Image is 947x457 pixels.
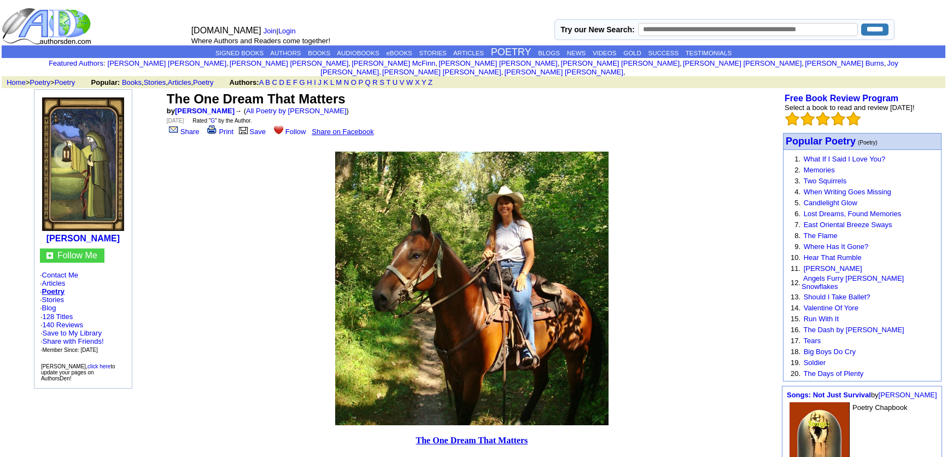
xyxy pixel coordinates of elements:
img: bigemptystars.png [846,112,861,126]
a: Tears [803,337,821,345]
a: Contact Me [42,271,78,279]
a: [PERSON_NAME] [PERSON_NAME] [230,59,348,67]
a: [PERSON_NAME] [804,264,862,273]
a: S [379,78,384,86]
a: Two Squirrels [803,177,846,185]
a: click here [87,363,110,369]
a: BLOGS [538,50,560,56]
a: Soldier [804,358,826,367]
a: [PERSON_NAME] Burns [805,59,884,67]
font: 16. [791,326,800,334]
a: eBOOKS [386,50,412,56]
font: i [886,61,887,67]
font: 14. [791,304,800,312]
a: Z [428,78,432,86]
a: Poetry [42,287,65,296]
img: 351395.JPG [335,152,609,425]
a: O [351,78,356,86]
a: Lost Dreams, Found Memories [804,210,901,218]
a: [PERSON_NAME] [PERSON_NAME] [561,59,680,67]
a: T [386,78,390,86]
font: 15. [791,315,800,323]
a: GOLD [623,50,641,56]
a: [PERSON_NAME] [PERSON_NAME] [108,59,226,67]
a: 128 Titles [43,313,73,321]
a: U [393,78,397,86]
img: heart.gif [274,125,283,134]
font: i [350,61,352,67]
a: Poetry [55,78,75,86]
font: 12. [791,279,800,287]
a: H [307,78,312,86]
font: → ( ) [235,107,349,115]
a: Poetry [30,78,51,86]
a: [PERSON_NAME] [879,391,937,399]
font: 2. [794,166,800,174]
font: | [264,27,300,35]
a: Share with Friends! [43,337,104,345]
font: Popular Poetry [786,136,856,147]
a: Songs: Not Just Survival [787,391,871,399]
font: Poetry Chapbook [852,403,907,412]
a: All Poetry by [PERSON_NAME] [246,107,347,115]
font: by [167,107,235,115]
img: library.gif [237,125,249,134]
a: E [287,78,291,86]
font: 20. [791,369,800,378]
img: bigemptystars.png [831,112,845,126]
a: East Oriental Breeze Sways [804,221,892,229]
a: Follow Me [57,251,97,260]
a: [PERSON_NAME] [PERSON_NAME] [683,59,802,67]
font: Member Since: [DATE] [43,347,98,353]
a: [PERSON_NAME] [175,107,235,115]
img: share_page.gif [169,125,178,134]
a: SIGNED BOOKS [215,50,264,56]
a: Poetry [193,78,214,86]
font: [DOMAIN_NAME] [191,26,261,35]
b: Authors: [230,78,259,86]
font: Where Authors and Readers come together! [191,37,330,45]
a: The One Dream That Matters [416,436,528,445]
font: by [787,391,937,399]
font: i [804,61,805,67]
a: X [415,78,420,86]
font: 4. [794,188,800,196]
a: A [259,78,264,86]
font: i [503,70,504,76]
a: Follow [272,128,306,136]
font: Rated " " by the Author. [192,118,252,124]
a: Valentine Of Yore [804,304,858,312]
a: Blog [42,304,56,312]
a: Run With It [804,315,839,323]
a: BOOKS [308,50,330,56]
a: N [344,78,349,86]
font: 1. [794,155,800,163]
font: 19. [791,358,800,367]
font: 11. [791,264,800,273]
font: · · · [40,329,104,354]
font: [PERSON_NAME], to update your pages on AuthorsDen! [41,363,115,381]
a: Home [7,78,26,86]
a: D [279,78,284,86]
a: F [293,78,297,86]
a: Memories [804,166,835,174]
a: Big Boys Do Cry [804,348,856,356]
a: Popular Poetry [786,137,856,146]
a: G [299,78,305,86]
a: STORIES [419,50,447,56]
a: Save to My Library [43,329,102,337]
font: 18. [791,348,800,356]
a: Q [365,78,371,86]
a: Articles [168,78,191,86]
a: The Dash by [PERSON_NAME] [803,326,904,334]
a: V [400,78,405,86]
font: · · · · · [40,271,126,354]
a: I [314,78,316,86]
a: Joy [PERSON_NAME] [320,59,898,76]
a: K [324,78,329,86]
a: Angels Furry [PERSON_NAME] Snowflakes [802,274,904,291]
font: 3. [794,177,800,185]
a: B [265,78,270,86]
font: (Poetry) [858,140,878,146]
a: Featured Authors [49,59,103,67]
